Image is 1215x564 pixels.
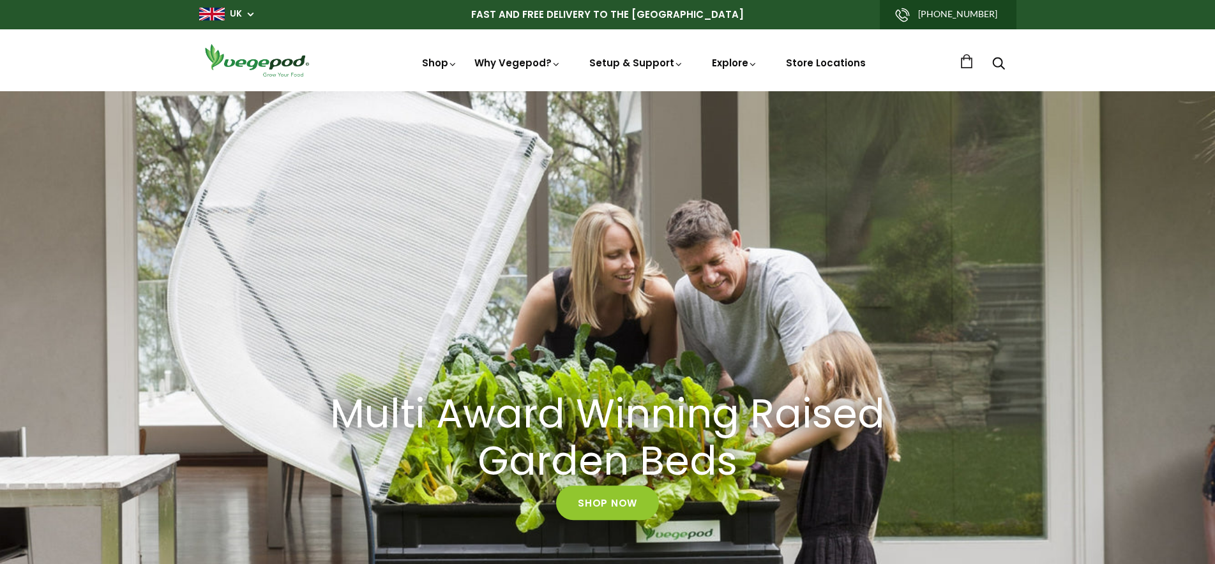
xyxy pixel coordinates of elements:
[199,8,225,20] img: gb_large.png
[422,56,458,70] a: Shop
[786,56,866,70] a: Store Locations
[556,486,659,520] a: Shop Now
[712,56,758,70] a: Explore
[589,56,684,70] a: Setup & Support
[321,390,895,486] h2: Multi Award Winning Raised Garden Beds
[992,58,1005,71] a: Search
[474,56,561,70] a: Why Vegepod?
[230,8,242,20] a: UK
[199,42,314,78] img: Vegepod
[305,390,911,486] a: Multi Award Winning Raised Garden Beds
